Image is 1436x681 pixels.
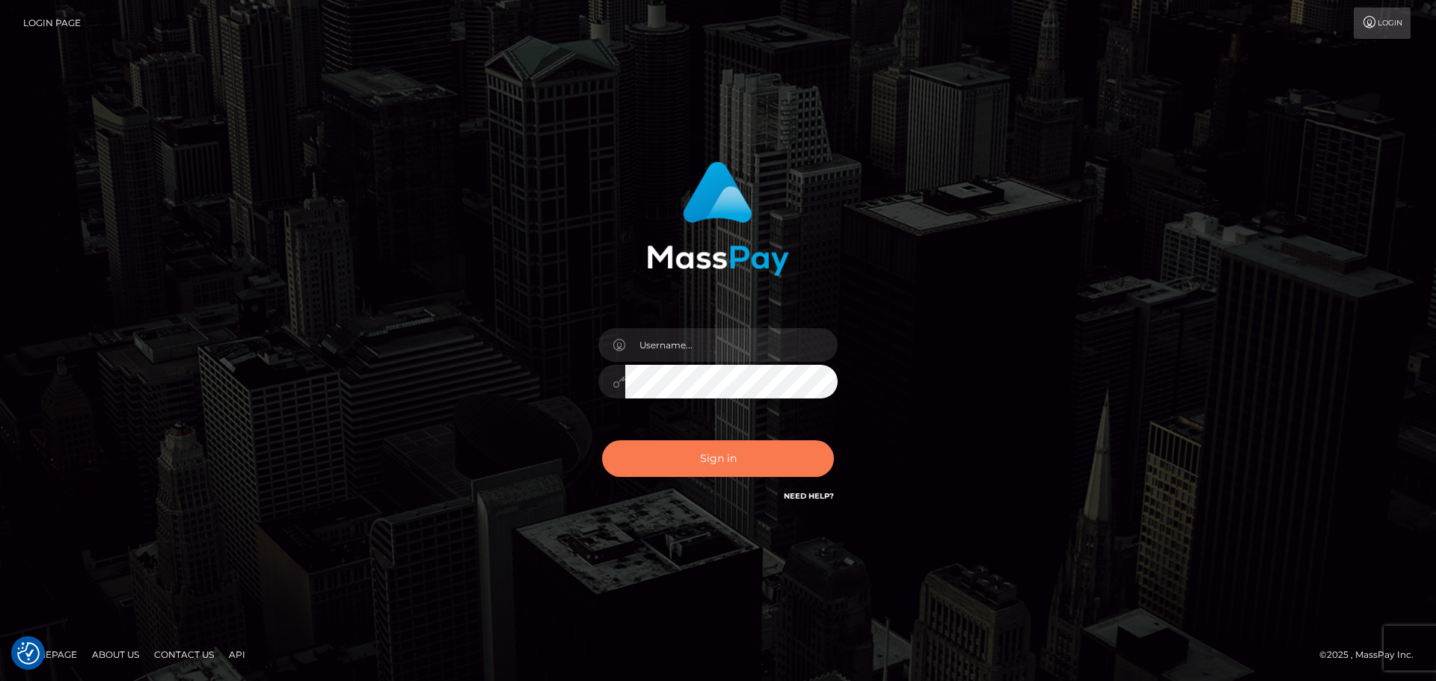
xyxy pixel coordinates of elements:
a: Homepage [16,643,83,666]
a: API [223,643,251,666]
input: Username... [625,328,838,362]
button: Sign in [602,440,834,477]
div: © 2025 , MassPay Inc. [1319,647,1425,663]
a: Contact Us [148,643,220,666]
img: MassPay Login [647,161,789,276]
a: Need Help? [784,491,834,501]
img: Revisit consent button [17,642,40,665]
a: Login [1354,7,1411,39]
a: About Us [86,643,145,666]
button: Consent Preferences [17,642,40,665]
a: Login Page [23,7,81,39]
